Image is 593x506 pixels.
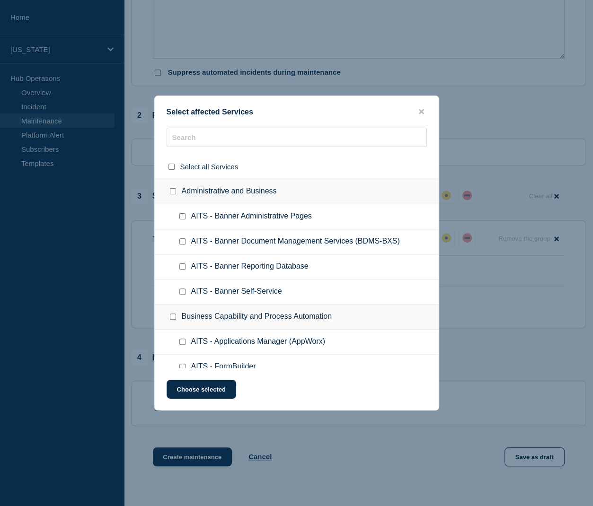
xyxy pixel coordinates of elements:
[179,263,186,270] input: AITS - Banner Reporting Database checkbox
[179,213,186,219] input: AITS - Banner Administrative Pages checkbox
[179,339,186,345] input: AITS - Applications Manager (AppWorx) checkbox
[416,107,427,116] button: close button
[191,337,325,347] span: AITS - Applications Manager (AppWorx)
[155,305,439,330] div: Business Capability and Process Automation
[155,107,439,116] div: Select affected Services
[179,288,186,295] input: AITS - Banner Self-Service checkbox
[180,163,239,171] span: Select all Services
[179,364,186,370] input: AITS - FormBuilder checkbox
[170,188,176,194] input: Administrative and Business checkbox
[167,380,236,399] button: Choose selected
[167,128,427,147] input: Search
[179,238,186,244] input: AITS - Banner Document Management Services (BDMS-BXS) checkbox
[191,362,256,372] span: AITS - FormBuilder
[191,237,400,246] span: AITS - Banner Document Management Services (BDMS-BXS)
[170,314,176,320] input: Business Capability and Process Automation checkbox
[191,262,309,271] span: AITS - Banner Reporting Database
[155,179,439,204] div: Administrative and Business
[168,164,175,170] input: select all checkbox
[191,212,312,221] span: AITS - Banner Administrative Pages
[191,287,282,297] span: AITS - Banner Self-Service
